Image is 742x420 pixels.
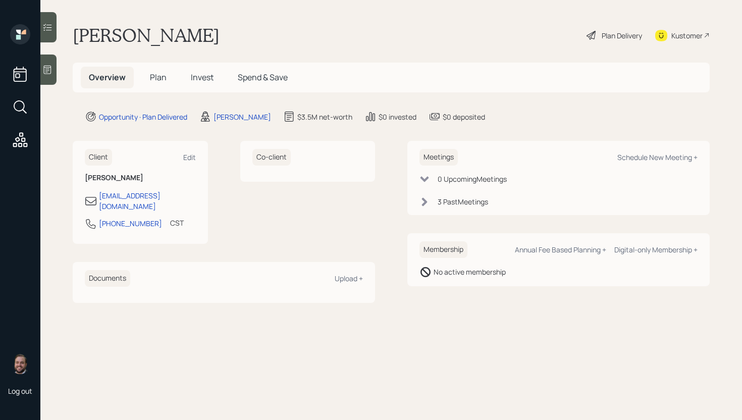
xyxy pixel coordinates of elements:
[252,149,291,166] h6: Co-client
[617,152,698,162] div: Schedule New Meeting +
[602,30,642,41] div: Plan Delivery
[85,270,130,287] h6: Documents
[434,267,506,277] div: No active membership
[443,112,485,122] div: $0 deposited
[438,174,507,184] div: 0 Upcoming Meeting s
[85,174,196,182] h6: [PERSON_NAME]
[671,30,703,41] div: Kustomer
[515,245,606,254] div: Annual Fee Based Planning +
[419,149,458,166] h6: Meetings
[99,190,196,212] div: [EMAIL_ADDRESS][DOMAIN_NAME]
[297,112,352,122] div: $3.5M net-worth
[10,354,30,374] img: james-distasi-headshot.png
[85,149,112,166] h6: Client
[8,386,32,396] div: Log out
[335,274,363,283] div: Upload +
[419,241,467,258] h6: Membership
[214,112,271,122] div: [PERSON_NAME]
[238,72,288,83] span: Spend & Save
[191,72,214,83] span: Invest
[614,245,698,254] div: Digital-only Membership +
[183,152,196,162] div: Edit
[99,218,162,229] div: [PHONE_NUMBER]
[150,72,167,83] span: Plan
[73,24,220,46] h1: [PERSON_NAME]
[438,196,488,207] div: 3 Past Meeting s
[170,218,184,228] div: CST
[89,72,126,83] span: Overview
[379,112,416,122] div: $0 invested
[99,112,187,122] div: Opportunity · Plan Delivered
